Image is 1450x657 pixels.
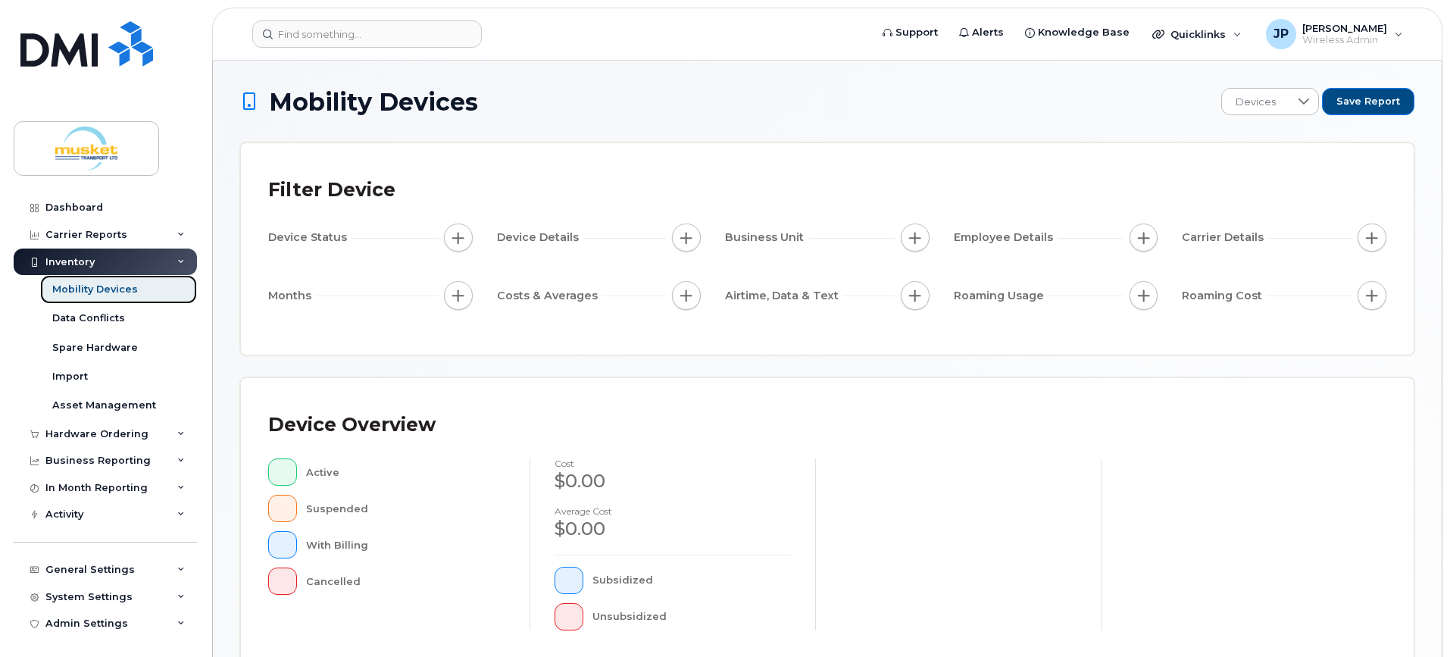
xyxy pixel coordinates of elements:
[954,288,1048,304] span: Roaming Usage
[306,458,506,486] div: Active
[268,288,316,304] span: Months
[306,495,506,522] div: Suspended
[592,567,792,594] div: Subsidized
[497,288,602,304] span: Costs & Averages
[306,568,506,595] div: Cancelled
[268,405,436,445] div: Device Overview
[268,230,352,246] span: Device Status
[1322,88,1414,115] button: Save Report
[555,468,791,494] div: $0.00
[555,506,791,516] h4: Average cost
[954,230,1058,246] span: Employee Details
[269,89,478,115] span: Mobility Devices
[592,603,792,630] div: Unsubsidized
[1182,230,1268,246] span: Carrier Details
[555,516,791,542] div: $0.00
[306,531,506,558] div: With Billing
[497,230,583,246] span: Device Details
[1336,95,1400,108] span: Save Report
[725,288,843,304] span: Airtime, Data & Text
[1182,288,1267,304] span: Roaming Cost
[268,171,395,210] div: Filter Device
[725,230,808,246] span: Business Unit
[555,458,791,468] h4: cost
[1222,89,1289,116] span: Devices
